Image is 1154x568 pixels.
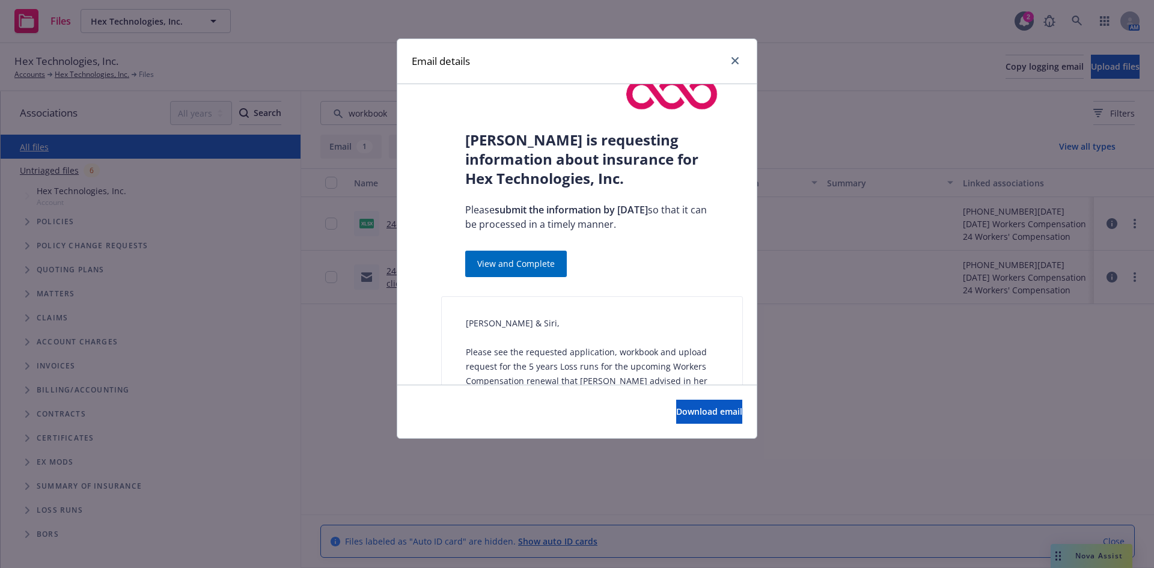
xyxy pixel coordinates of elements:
a: View and Complete [465,251,567,277]
a: close [728,53,742,68]
div: [PERSON_NAME] & Siri, [466,316,718,331]
strong: [PERSON_NAME] is requesting information about insurance for Hex Technologies, Inc. [465,130,698,188]
span: Download email [676,406,742,417]
button: Download email [676,400,742,424]
span: Please so that it can be processed in a timely manner. [465,203,707,231]
h1: Email details [412,53,470,69]
b: submit the information by [DATE] [495,203,648,216]
div: Please see the requested application, workbook and upload request for the 5 years Loss runs for t... [466,345,718,403]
